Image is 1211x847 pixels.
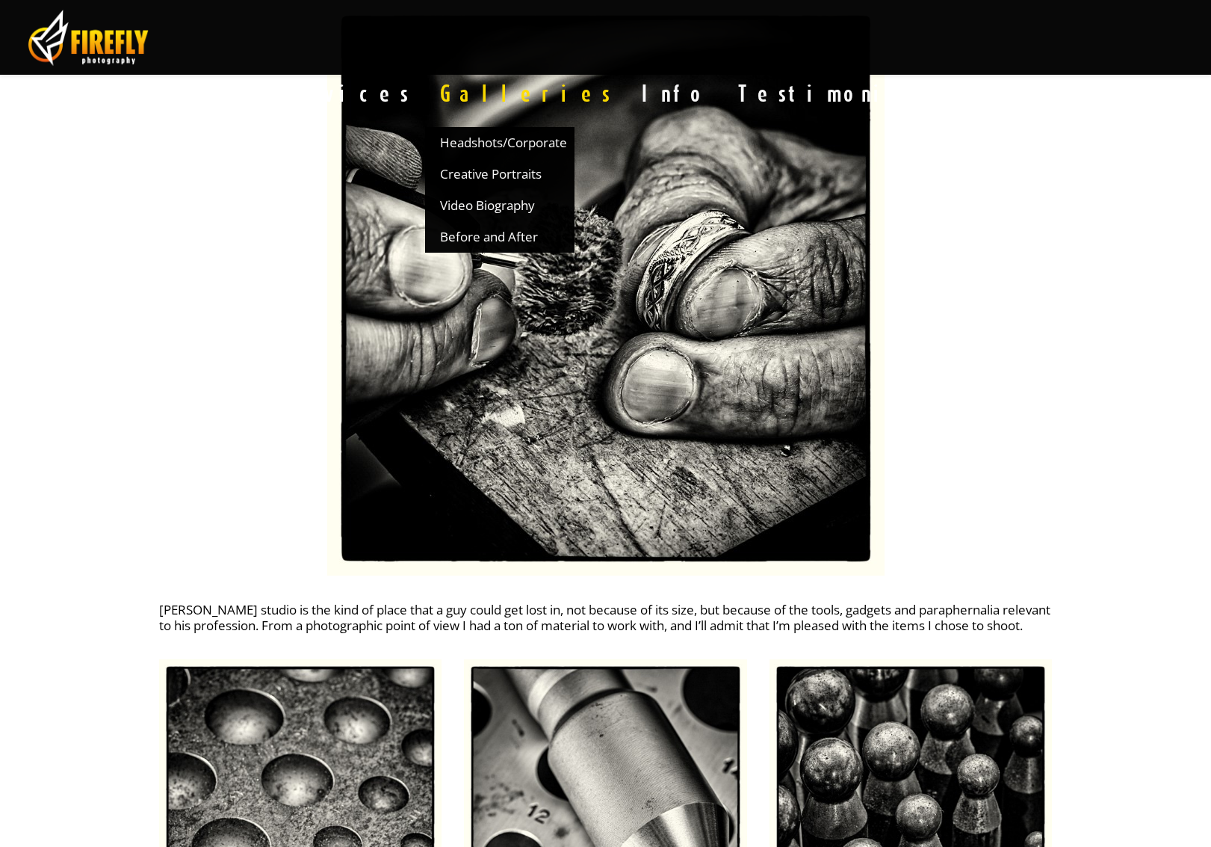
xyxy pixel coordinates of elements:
span: About [117,78,235,108]
span: Video Biography [440,197,535,213]
span: Galleries [425,78,627,108]
span: Services [235,78,425,108]
a: Creative Portraits [425,158,574,190]
a: Contacts [12,127,181,194]
span: Headshots/Corporate [440,135,567,150]
span: Before and After [440,229,538,244]
span: Blog [960,78,1062,108]
a: About [117,60,235,127]
a: Before and After [425,221,574,253]
span: Creative Portraits [440,166,542,182]
a: Info [627,60,723,127]
a: Testimonials [723,60,960,127]
span: Contacts [12,146,181,176]
span: Home [12,78,117,108]
a: Galleries [425,60,627,127]
a: Video Biography [425,190,574,221]
a: Headshots/Corporate [425,127,574,158]
p: [PERSON_NAME] studio is the kind of place that a guy could get lost in, not because of its size, ... [159,602,1053,633]
a: Blog [960,60,1062,127]
a: Services [235,60,425,127]
span: Testimonials [723,78,960,108]
img: business photography [27,8,150,68]
span: Info [627,78,723,108]
a: Home [12,60,117,127]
